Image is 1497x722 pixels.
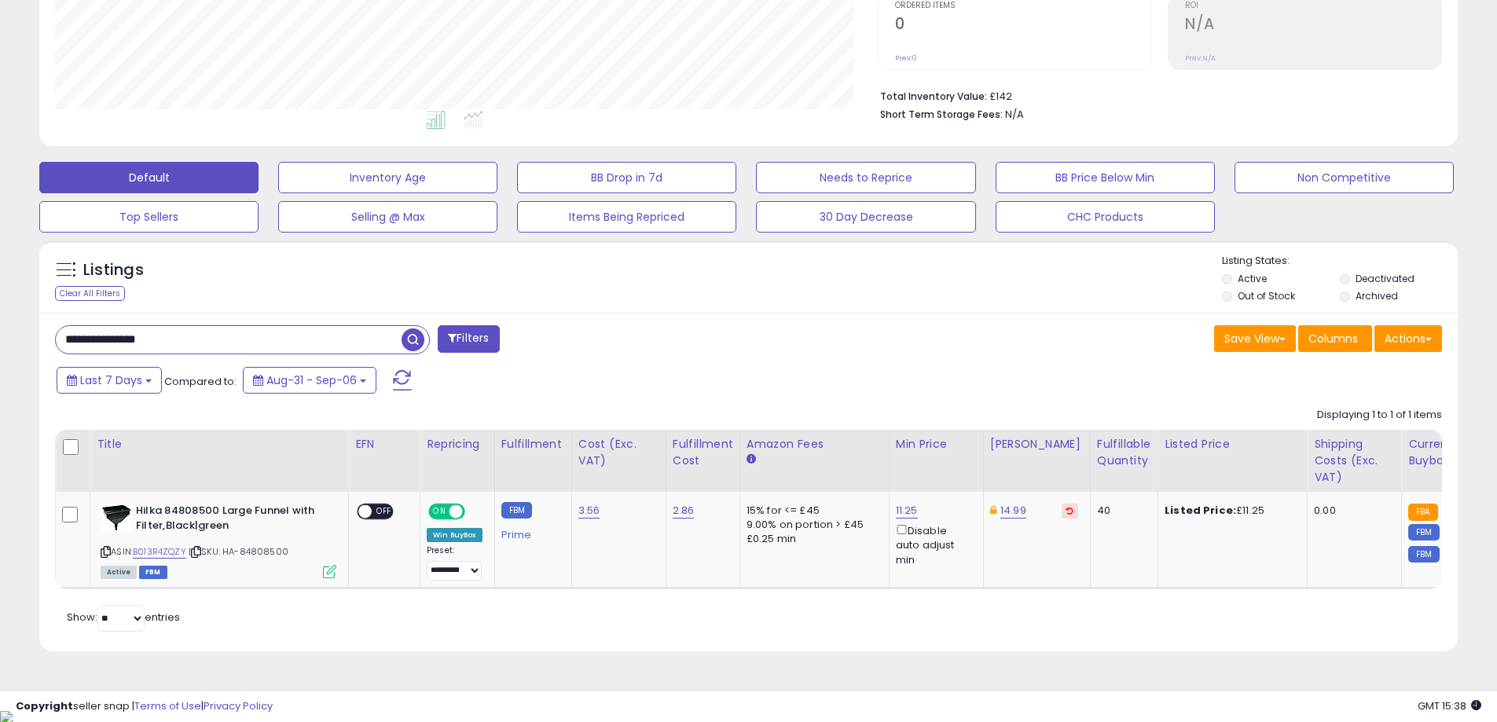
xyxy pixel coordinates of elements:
[1235,162,1454,193] button: Non Competitive
[996,201,1215,233] button: CHC Products
[896,503,918,519] a: 11.25
[1442,503,1464,518] span: 9.96
[278,162,497,193] button: Inventory Age
[1356,272,1414,285] label: Deactivated
[101,504,336,577] div: ASIN:
[133,545,186,559] a: B013R4ZQZY
[1356,289,1398,302] label: Archived
[67,610,180,625] span: Show: entries
[501,522,560,541] div: Prime
[1314,436,1395,486] div: Shipping Costs (Exc. VAT)
[1418,698,1481,713] span: 2025-09-14 15:38 GMT
[430,505,449,519] span: ON
[673,503,695,519] a: 2.86
[895,53,917,63] small: Prev: 0
[438,325,499,353] button: Filters
[880,108,1003,121] b: Short Term Storage Fees:
[16,698,73,713] strong: Copyright
[1000,503,1026,519] a: 14.99
[1298,325,1372,352] button: Columns
[136,504,327,537] b: Hilka 84808500 Large Funnel with Filter,Black|green
[463,505,488,519] span: OFF
[1165,503,1236,518] b: Listed Price:
[895,2,1151,10] span: Ordered Items
[1408,546,1439,563] small: FBM
[1238,272,1267,285] label: Active
[501,502,532,519] small: FBM
[673,436,733,469] div: Fulfillment Cost
[134,698,201,713] a: Terms of Use
[747,504,877,518] div: 15% for <= £45
[1317,408,1442,423] div: Displaying 1 to 1 of 1 items
[1308,331,1358,346] span: Columns
[139,566,167,579] span: FBM
[355,436,413,453] div: EFN
[1165,436,1301,453] div: Listed Price
[1222,254,1458,269] p: Listing States:
[427,545,482,581] div: Preset:
[80,372,142,388] span: Last 7 Days
[756,201,975,233] button: 30 Day Decrease
[1097,504,1146,518] div: 40
[501,436,565,453] div: Fulfillment
[996,162,1215,193] button: BB Price Below Min
[895,15,1151,36] h2: 0
[896,436,977,453] div: Min Price
[517,201,736,233] button: Items Being Repriced
[189,545,288,558] span: | SKU: HA-84808500
[266,372,357,388] span: Aug-31 - Sep-06
[747,518,877,532] div: 9.00% on portion > £45
[896,522,971,567] div: Disable auto adjust min
[427,436,488,453] div: Repricing
[1185,15,1441,36] h2: N/A
[101,504,132,531] img: 41Se9B2QjcL._SL40_.jpg
[990,436,1084,453] div: [PERSON_NAME]
[39,162,259,193] button: Default
[57,367,162,394] button: Last 7 Days
[747,436,882,453] div: Amazon Fees
[278,201,497,233] button: Selling @ Max
[39,201,259,233] button: Top Sellers
[372,505,397,519] span: OFF
[55,286,125,301] div: Clear All Filters
[83,259,144,281] h5: Listings
[1165,504,1295,518] div: £11.25
[1408,436,1489,469] div: Current Buybox Price
[1374,325,1442,352] button: Actions
[427,528,482,542] div: Win BuyBox
[164,374,237,389] span: Compared to:
[1238,289,1295,302] label: Out of Stock
[243,367,376,394] button: Aug-31 - Sep-06
[517,162,736,193] button: BB Drop in 7d
[97,436,342,453] div: Title
[880,86,1430,104] li: £142
[578,436,659,469] div: Cost (Exc. VAT)
[1185,2,1441,10] span: ROI
[1408,524,1439,541] small: FBM
[101,566,137,579] span: All listings currently available for purchase on Amazon
[1097,436,1151,469] div: Fulfillable Quantity
[1005,107,1024,122] span: N/A
[1408,504,1437,521] small: FBA
[756,162,975,193] button: Needs to Reprice
[16,699,273,714] div: seller snap | |
[1185,53,1216,63] small: Prev: N/A
[747,453,756,467] small: Amazon Fees.
[578,503,600,519] a: 3.56
[880,90,987,103] b: Total Inventory Value:
[1214,325,1296,352] button: Save View
[204,698,273,713] a: Privacy Policy
[747,532,877,546] div: £0.25 min
[1314,504,1389,518] div: 0.00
